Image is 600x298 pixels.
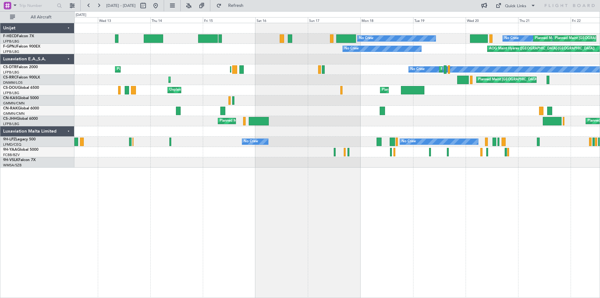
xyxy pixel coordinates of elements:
[3,122,19,126] a: LFPB/LBG
[3,142,21,147] a: LFMD/CEQ
[382,85,480,95] div: Planned Maint [GEOGRAPHIC_DATA] ([GEOGRAPHIC_DATA])
[344,44,359,53] div: No Crew
[3,45,40,48] a: F-GPNJFalcon 900EX
[3,76,17,79] span: CS-RRC
[518,17,571,23] div: Thu 21
[3,34,17,38] span: F-HECD
[16,15,66,19] span: All Aircraft
[413,17,466,23] div: Tue 19
[504,34,519,43] div: No Crew
[19,1,55,10] input: Trip Number
[3,107,39,110] a: CN-RAKGlobal 6000
[169,85,272,95] div: Unplanned Maint [GEOGRAPHIC_DATA] ([GEOGRAPHIC_DATA])
[3,153,20,157] a: FCBB/BZV
[117,65,149,74] div: Planned Maint Sofia
[98,17,150,23] div: Wed 13
[3,65,38,69] a: CS-DTRFalcon 2000
[3,86,18,90] span: CS-DOU
[3,86,39,90] a: CS-DOUGlobal 6500
[3,49,19,54] a: LFPB/LBG
[402,137,416,146] div: No Crew
[359,34,373,43] div: No Crew
[3,138,16,141] span: 9H-LPZ
[3,148,38,152] a: 9H-YAAGlobal 5000
[3,34,34,38] a: F-HECDFalcon 7X
[3,70,19,75] a: LFPB/LBG
[3,158,36,162] a: 9H-VSLKFalcon 7X
[3,148,17,152] span: 9H-YAA
[223,3,249,8] span: Refresh
[466,17,518,23] div: Wed 20
[244,137,258,146] div: No Crew
[3,158,18,162] span: 9H-VSLK
[76,13,86,18] div: [DATE]
[3,163,22,168] a: WMSA/SZB
[3,39,19,44] a: LFPB/LBG
[3,96,39,100] a: CN-KASGlobal 5000
[441,65,473,74] div: Planned Maint Sofia
[255,17,308,23] div: Sat 16
[3,111,25,116] a: GMMN/CMN
[3,96,17,100] span: CN-KAS
[505,3,526,9] div: Quick Links
[3,101,25,106] a: GMMN/CMN
[3,138,36,141] a: 9H-LPZLegacy 500
[220,116,318,126] div: Planned Maint [GEOGRAPHIC_DATA] ([GEOGRAPHIC_DATA])
[478,75,577,84] div: Planned Maint [GEOGRAPHIC_DATA] ([GEOGRAPHIC_DATA])
[3,80,22,85] a: DNMM/LOS
[3,107,18,110] span: CN-RAK
[492,1,539,11] button: Quick Links
[410,65,425,74] div: No Crew
[489,44,595,53] div: AOG Maint Hyères ([GEOGRAPHIC_DATA]-[GEOGRAPHIC_DATA])
[3,91,19,95] a: LFPB/LBG
[3,117,38,121] a: CS-JHHGlobal 6000
[3,76,40,79] a: CS-RRCFalcon 900LX
[150,17,203,23] div: Thu 14
[7,12,68,22] button: All Aircraft
[3,65,17,69] span: CS-DTR
[3,45,17,48] span: F-GPNJ
[3,117,17,121] span: CS-JHH
[106,3,136,8] span: [DATE] - [DATE]
[203,17,255,23] div: Fri 15
[360,17,413,23] div: Mon 18
[308,17,360,23] div: Sun 17
[213,1,251,11] button: Refresh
